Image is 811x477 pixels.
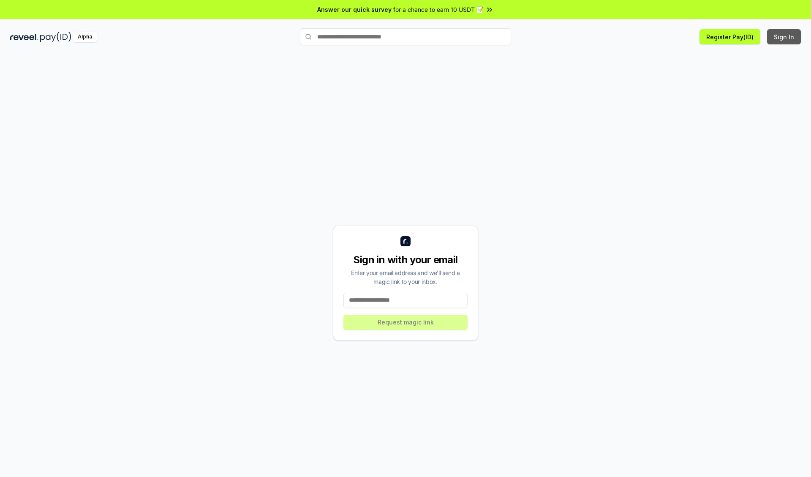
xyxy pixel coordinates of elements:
[10,32,38,42] img: reveel_dark
[343,253,468,267] div: Sign in with your email
[699,29,760,44] button: Register Pay(ID)
[767,29,801,44] button: Sign In
[40,32,71,42] img: pay_id
[73,32,97,42] div: Alpha
[400,236,411,246] img: logo_small
[343,268,468,286] div: Enter your email address and we’ll send a magic link to your inbox.
[317,5,392,14] span: Answer our quick survey
[393,5,484,14] span: for a chance to earn 10 USDT 📝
